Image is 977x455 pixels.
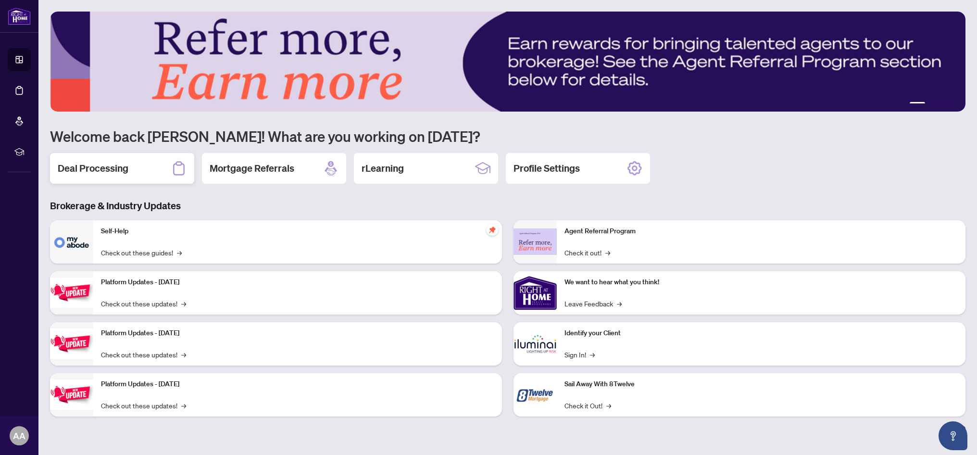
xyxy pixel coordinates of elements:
[101,226,494,237] p: Self-Help
[181,298,186,309] span: →
[929,102,933,106] button: 2
[210,162,294,175] h2: Mortgage Referrals
[181,400,186,411] span: →
[58,162,128,175] h2: Deal Processing
[564,328,958,339] p: Identify your Client
[590,349,595,360] span: →
[101,400,186,411] a: Check out these updates!→
[606,400,611,411] span: →
[101,379,494,390] p: Platform Updates - [DATE]
[362,162,404,175] h2: rLearning
[564,277,958,288] p: We want to hear what you think!
[617,298,622,309] span: →
[8,7,31,25] img: logo
[177,247,182,258] span: →
[605,247,610,258] span: →
[564,298,622,309] a: Leave Feedback→
[13,429,25,442] span: AA
[50,199,965,213] h3: Brokerage & Industry Updates
[101,349,186,360] a: Check out these updates!→
[50,379,93,410] img: Platform Updates - June 23, 2025
[101,298,186,309] a: Check out these updates!→
[944,102,948,106] button: 4
[564,379,958,390] p: Sail Away With 8Twelve
[910,102,925,106] button: 1
[101,328,494,339] p: Platform Updates - [DATE]
[564,247,610,258] a: Check it out!→
[50,329,93,359] img: Platform Updates - July 8, 2025
[50,220,93,264] img: Self-Help
[50,12,965,112] img: Slide 0
[952,102,956,106] button: 5
[50,127,965,145] h1: Welcome back [PERSON_NAME]! What are you working on [DATE]?
[564,349,595,360] a: Sign In!→
[487,224,498,236] span: pushpin
[937,102,940,106] button: 3
[101,277,494,288] p: Platform Updates - [DATE]
[564,226,958,237] p: Agent Referral Program
[514,373,557,417] img: Sail Away With 8Twelve
[939,421,967,450] button: Open asap
[181,349,186,360] span: →
[514,271,557,315] img: We want to hear what you think!
[514,162,580,175] h2: Profile Settings
[50,278,93,308] img: Platform Updates - July 21, 2025
[514,322,557,366] img: Identify your Client
[101,247,182,258] a: Check out these guides!→
[514,228,557,255] img: Agent Referral Program
[564,400,611,411] a: Check it Out!→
